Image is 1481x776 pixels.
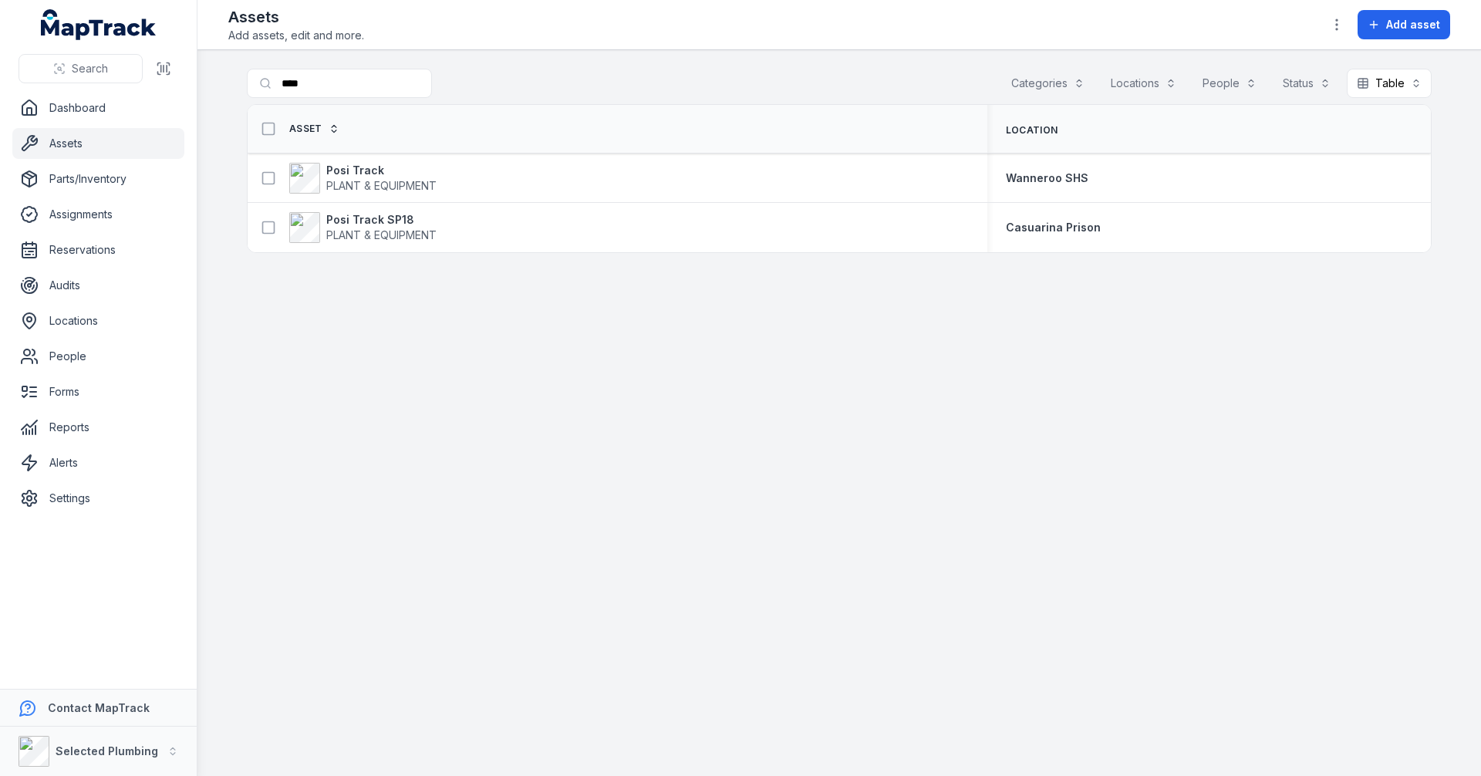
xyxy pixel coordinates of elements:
strong: Posi Track [326,163,437,178]
button: Categories [1001,69,1095,98]
strong: Selected Plumbing [56,744,158,757]
a: Wanneroo SHS [1006,170,1088,186]
a: Settings [12,483,184,514]
button: Search [19,54,143,83]
strong: Posi Track SP18 [326,212,437,228]
a: MapTrack [41,9,157,40]
a: Reservations [12,234,184,265]
strong: Contact MapTrack [48,701,150,714]
span: Add assets, edit and more. [228,28,364,43]
a: Assignments [12,199,184,230]
span: Asset [289,123,322,135]
a: Reports [12,412,184,443]
h2: Assets [228,6,364,28]
a: Locations [12,305,184,336]
span: Casuarina Prison [1006,221,1101,234]
span: Add asset [1386,17,1440,32]
button: Table [1347,69,1432,98]
button: People [1193,69,1267,98]
span: PLANT & EQUIPMENT [326,228,437,241]
a: Casuarina Prison [1006,220,1101,235]
a: Parts/Inventory [12,164,184,194]
a: Posi TrackPLANT & EQUIPMENT [289,163,437,194]
span: Location [1006,124,1058,137]
a: Forms [12,376,184,407]
button: Add asset [1358,10,1450,39]
a: Asset [289,123,339,135]
a: People [12,341,184,372]
span: Wanneroo SHS [1006,171,1088,184]
a: Alerts [12,447,184,478]
span: PLANT & EQUIPMENT [326,179,437,192]
button: Locations [1101,69,1186,98]
a: Assets [12,128,184,159]
a: Dashboard [12,93,184,123]
a: Posi Track SP18PLANT & EQUIPMENT [289,212,437,243]
a: Audits [12,270,184,301]
span: Search [72,61,108,76]
button: Status [1273,69,1341,98]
